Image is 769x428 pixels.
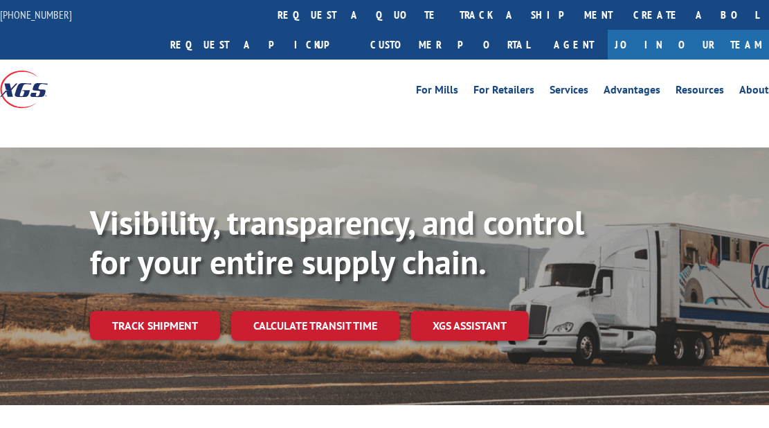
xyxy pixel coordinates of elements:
a: XGS ASSISTANT [410,311,529,341]
a: Calculate transit time [231,311,399,341]
a: Agent [540,30,608,60]
a: For Retailers [473,84,534,100]
a: Customer Portal [360,30,540,60]
b: Visibility, transparency, and control for your entire supply chain. [90,201,584,284]
a: Advantages [604,84,660,100]
a: About [739,84,769,100]
a: For Mills [416,84,458,100]
a: Track shipment [90,311,220,340]
a: Resources [676,84,724,100]
a: Services [550,84,588,100]
a: Request a pickup [160,30,360,60]
a: Join Our Team [608,30,769,60]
